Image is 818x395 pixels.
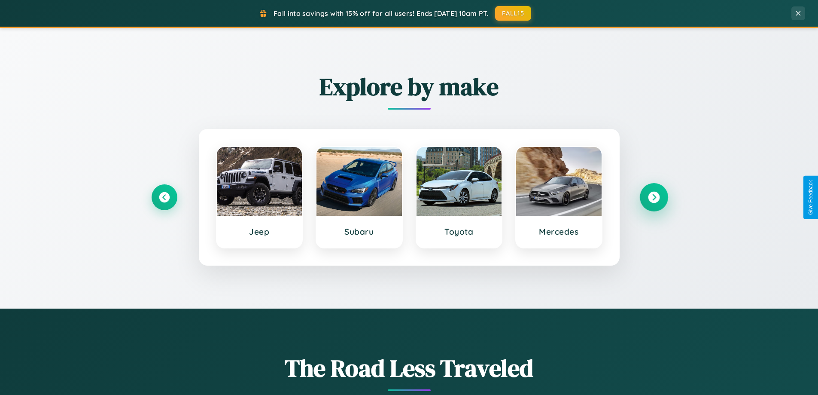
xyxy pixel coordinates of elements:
[495,6,531,21] button: FALL15
[152,70,667,103] h2: Explore by make
[274,9,489,18] span: Fall into savings with 15% off for all users! Ends [DATE] 10am PT.
[225,227,294,237] h3: Jeep
[525,227,593,237] h3: Mercedes
[325,227,393,237] h3: Subaru
[808,180,814,215] div: Give Feedback
[152,352,667,385] h1: The Road Less Traveled
[425,227,493,237] h3: Toyota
